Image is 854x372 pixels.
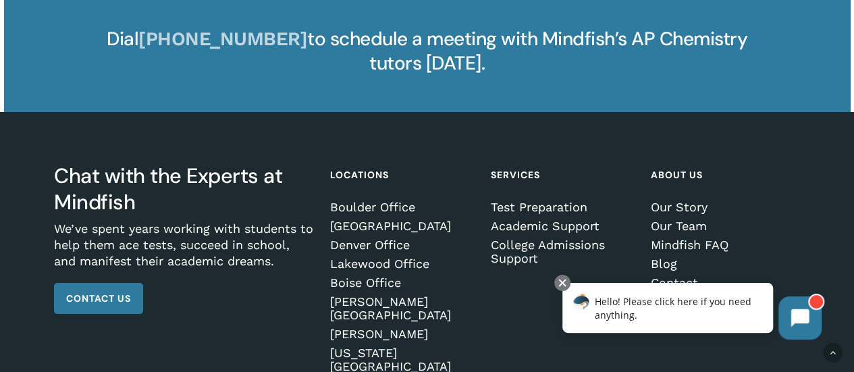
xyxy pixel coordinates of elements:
[490,163,635,187] h4: Services
[90,27,763,76] h4: Dial to schedule a meeting with Mindfish’s AP Chemistry tutors [DATE].
[330,201,475,214] a: Boulder Office
[651,163,796,187] h4: About Us
[651,201,796,214] a: Our Story
[330,163,475,187] h4: Locations
[548,272,835,353] iframe: Chatbot
[330,327,475,341] a: [PERSON_NAME]
[651,219,796,233] a: Our Team
[54,221,315,283] p: We’ve spent years working with students to help them ace tests, succeed in school, and manifest t...
[490,219,635,233] a: Academic Support
[490,201,635,214] a: Test Preparation
[651,238,796,252] a: Mindfish FAQ
[490,238,635,265] a: College Admissions Support
[54,163,315,215] h3: Chat with the Experts at Mindfish
[66,292,131,305] span: Contact Us
[330,295,475,322] a: [PERSON_NAME][GEOGRAPHIC_DATA]
[138,28,307,50] a: [PHONE_NUMBER]
[330,276,475,290] a: Boise Office
[330,257,475,271] a: Lakewood Office
[54,283,143,314] a: Contact Us
[651,257,796,271] a: Blog
[330,238,475,252] a: Denver Office
[330,219,475,233] a: [GEOGRAPHIC_DATA]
